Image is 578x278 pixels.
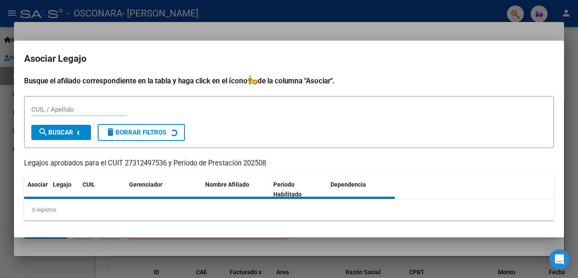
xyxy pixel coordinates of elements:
[50,176,79,204] datatable-header-cell: Legajo
[24,176,50,204] datatable-header-cell: Asociar
[79,176,126,204] datatable-header-cell: CUIL
[549,249,570,270] div: Open Intercom Messenger
[31,125,91,140] button: Buscar
[24,51,554,67] h2: Asociar Legajo
[126,176,202,204] datatable-header-cell: Gerenciador
[327,176,395,204] datatable-header-cell: Dependencia
[205,181,249,188] span: Nombre Afiliado
[105,127,116,137] mat-icon: delete
[38,127,48,137] mat-icon: search
[24,75,554,86] h4: Busque el afiliado correspondiente en la tabla y haga click en el ícono de la columna "Asociar".
[202,176,270,204] datatable-header-cell: Nombre Afiliado
[270,176,327,204] datatable-header-cell: Periodo Habilitado
[273,181,302,198] span: Periodo Habilitado
[28,181,48,188] span: Asociar
[129,181,162,188] span: Gerenciador
[105,129,166,136] span: Borrar Filtros
[98,124,185,141] button: Borrar Filtros
[83,181,95,188] span: CUIL
[24,199,554,220] div: 0 registros
[24,158,554,169] p: Legajos aprobados para el CUIT 27312497536 y Período de Prestación 202508
[330,181,366,188] span: Dependencia
[53,181,72,188] span: Legajo
[38,129,73,136] span: Buscar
